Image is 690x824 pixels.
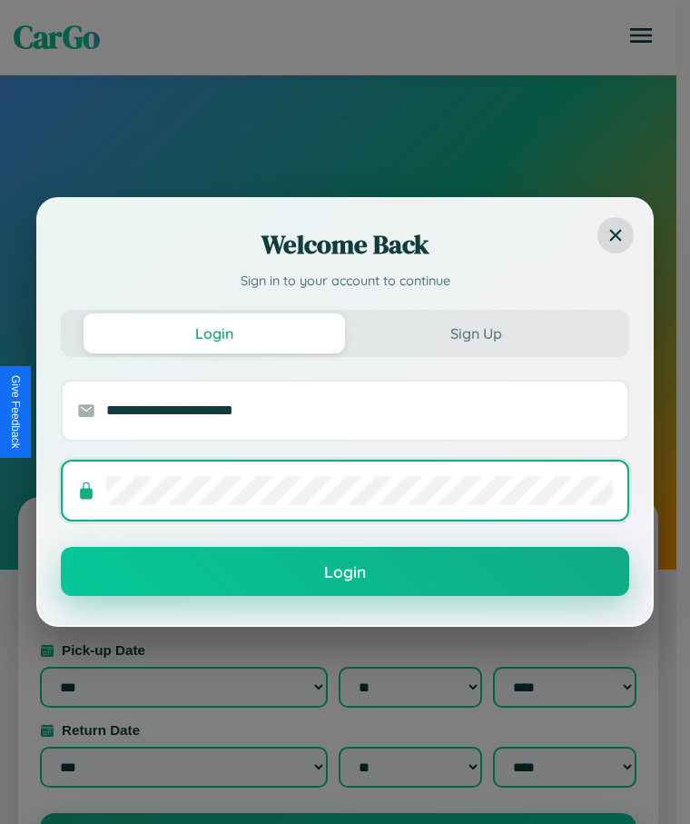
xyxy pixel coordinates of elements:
[61,547,629,596] button: Login
[9,375,22,449] div: Give Feedback
[345,313,606,353] button: Sign Up
[84,313,345,353] button: Login
[61,272,629,292] p: Sign in to your account to continue
[61,226,629,263] h2: Welcome Back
